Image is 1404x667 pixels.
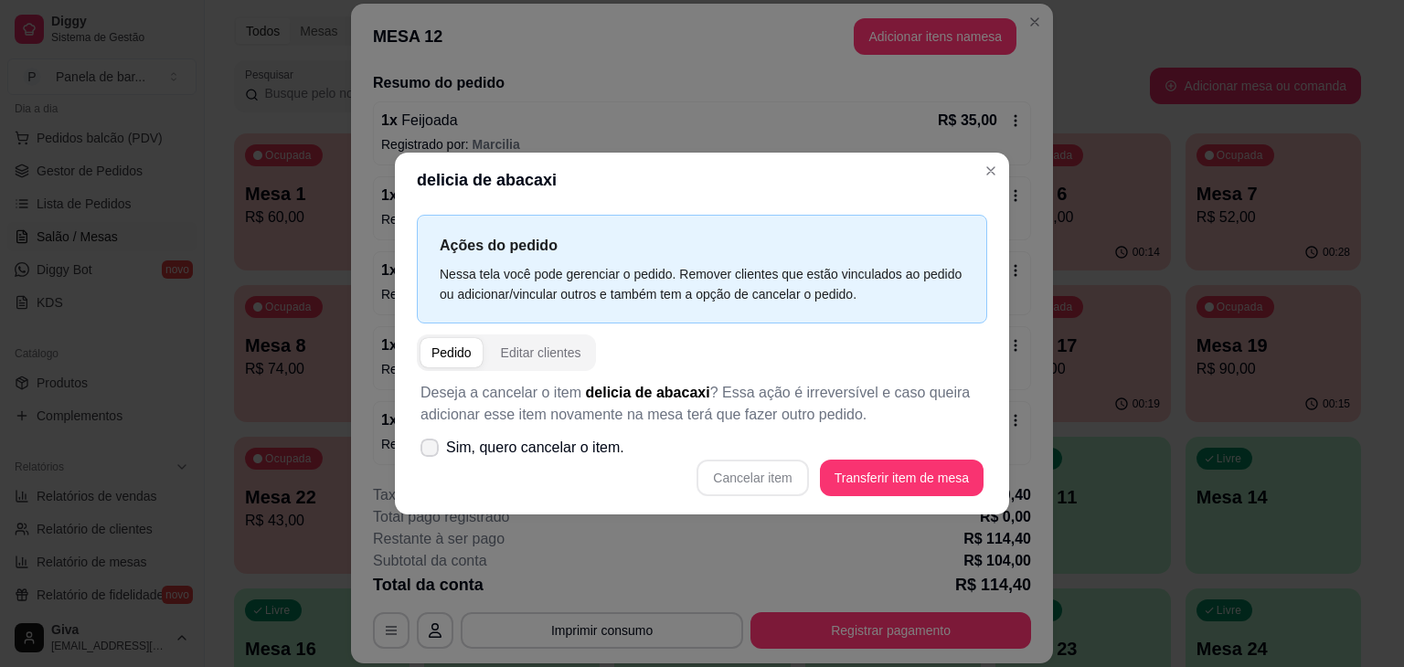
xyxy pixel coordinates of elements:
span: Sim, quero cancelar o item. [446,437,624,459]
div: Nessa tela você pode gerenciar o pedido. Remover clientes que estão vinculados ao pedido ou adici... [440,264,964,304]
p: Deseja a cancelar o item ? Essa ação é irreversível e caso queira adicionar esse item novamente n... [420,382,984,426]
div: Pedido [431,344,472,362]
button: Close [976,156,1005,185]
header: delicia de abacaxi [395,153,1009,207]
span: delicia de abacaxi [586,385,710,400]
button: Transferir item de mesa [820,460,984,496]
p: Ações do pedido [440,234,964,257]
div: Editar clientes [501,344,581,362]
